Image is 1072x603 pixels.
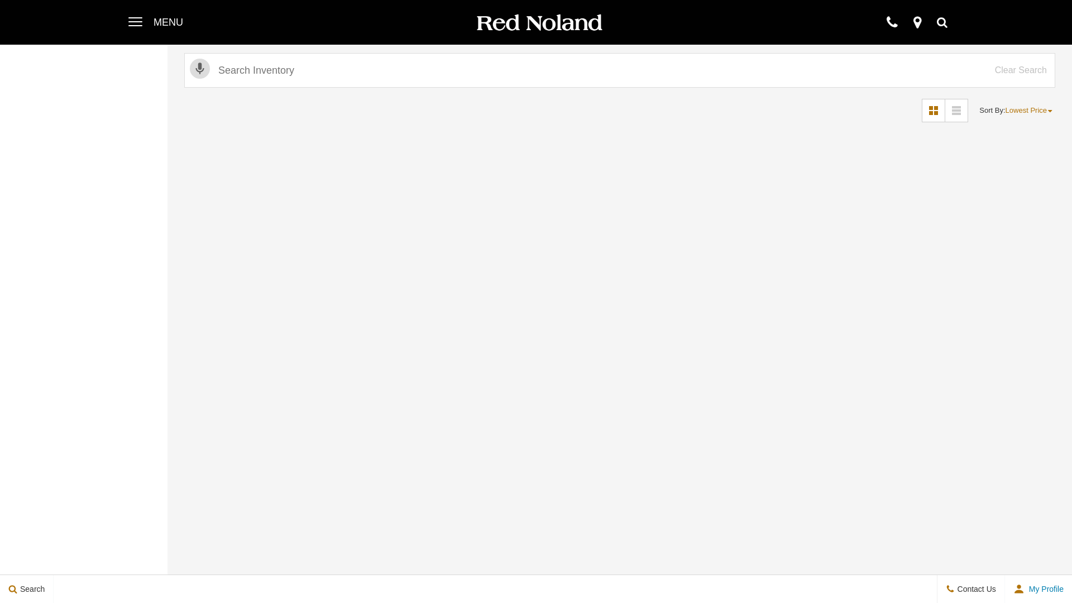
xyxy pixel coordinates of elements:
span: Lowest Price [1006,106,1047,114]
button: user-profile-menu [1005,575,1072,603]
img: Red Noland Auto Group [475,13,603,33]
span: My Profile [1025,585,1064,594]
svg: Click to toggle on voice search [190,59,210,79]
span: Sort By : [979,106,1005,114]
span: Search [17,585,45,594]
span: Contact Us [955,585,996,594]
input: Search Inventory [184,53,1055,88]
